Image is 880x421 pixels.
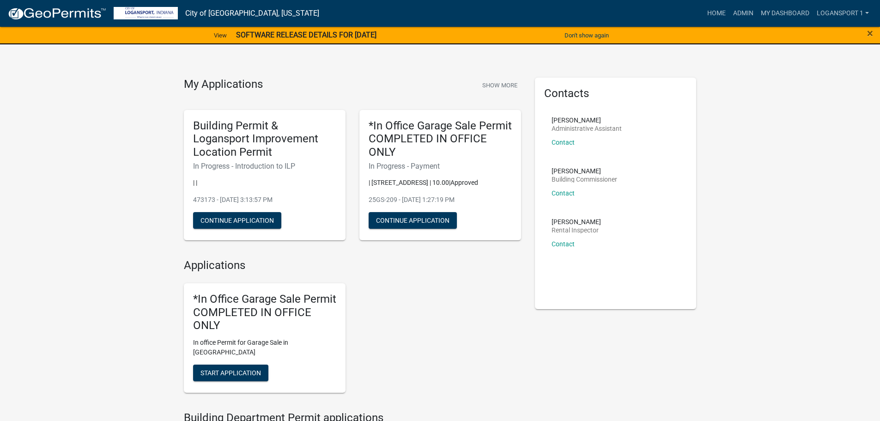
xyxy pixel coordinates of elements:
[552,227,601,233] p: Rental Inspector
[236,31,376,39] strong: SOFTWARE RELEASE DETAILS FOR [DATE]
[867,27,873,40] span: ×
[544,87,687,100] h5: Contacts
[552,240,575,248] a: Contact
[184,78,263,92] h4: My Applications
[193,212,281,229] button: Continue Application
[561,28,613,43] button: Don't show again
[704,5,729,22] a: Home
[193,195,336,205] p: 473173 - [DATE] 3:13:57 PM
[193,338,336,357] p: In office Permit for Garage Sale in [GEOGRAPHIC_DATA]
[193,365,268,381] button: Start Application
[757,5,813,22] a: My Dashboard
[193,178,336,188] p: | |
[210,28,231,43] a: View
[200,369,261,377] span: Start Application
[813,5,873,22] a: Logansport 1
[552,139,575,146] a: Contact
[193,162,336,171] h6: In Progress - Introduction to ILP
[552,176,617,183] p: Building Commissioner
[552,125,622,132] p: Administrative Assistant
[552,168,617,174] p: [PERSON_NAME]
[552,219,601,225] p: [PERSON_NAME]
[193,293,336,332] h5: *In Office Garage Sale Permit COMPLETED IN OFFICE ONLY
[369,162,512,171] h6: In Progress - Payment
[729,5,757,22] a: Admin
[479,78,521,93] button: Show More
[193,119,336,159] h5: Building Permit & Logansport Improvement Location Permit
[184,259,521,272] h4: Applications
[369,212,457,229] button: Continue Application
[369,119,512,159] h5: *In Office Garage Sale Permit COMPLETED IN OFFICE ONLY
[185,6,319,21] a: City of [GEOGRAPHIC_DATA], [US_STATE]
[552,117,622,123] p: [PERSON_NAME]
[867,28,873,39] button: Close
[369,195,512,205] p: 25GS-209 - [DATE] 1:27:19 PM
[369,178,512,188] p: | [STREET_ADDRESS] | 10.00|Approved
[114,7,178,19] img: City of Logansport, Indiana
[552,189,575,197] a: Contact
